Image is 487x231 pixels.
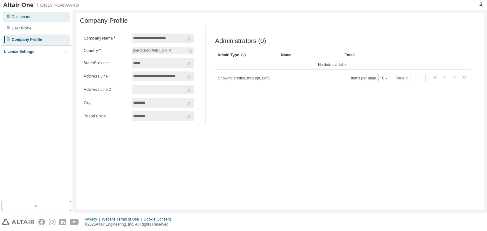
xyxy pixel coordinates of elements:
[84,36,128,41] label: Company Name
[12,37,42,42] div: Company Profile
[218,53,239,57] span: Admin Type
[344,50,403,60] div: Email
[84,100,128,105] label: City
[49,219,55,225] img: instagram.svg
[144,217,174,222] div: Cookie Consent
[215,37,266,45] span: Administrators (0)
[12,14,30,19] div: Dashboard
[351,74,390,82] span: Items per page
[132,47,194,54] div: [GEOGRAPHIC_DATA]
[59,219,66,225] img: linkedin.svg
[2,219,35,225] img: altair_logo.svg
[84,74,128,79] label: Address Line 1
[84,48,128,53] label: Country
[80,17,128,24] span: Company Profile
[84,87,128,92] label: Address Line 2
[3,2,82,8] img: Altair One
[215,60,450,70] td: No data available
[12,26,32,31] div: User Profile
[218,76,269,80] span: Showing entries 1 through 10 of 0
[84,60,128,66] label: State/Province
[85,217,102,222] div: Privacy
[38,219,45,225] img: facebook.svg
[281,50,339,60] div: Name
[132,47,173,54] div: [GEOGRAPHIC_DATA]
[380,76,388,81] button: 10
[102,217,144,222] div: Website Terms of Use
[396,74,426,82] span: Page n.
[4,49,34,54] div: License Settings
[84,114,128,119] label: Postal Code
[85,222,175,227] p: © 2025 Altair Engineering, Inc. All Rights Reserved.
[70,219,79,225] img: youtube.svg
